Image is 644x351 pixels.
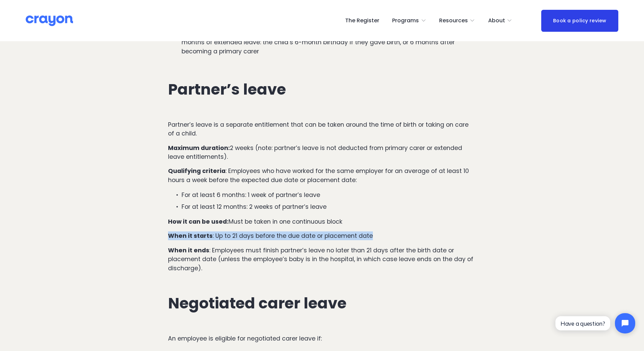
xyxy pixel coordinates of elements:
[541,10,618,32] a: Book a policy review
[168,334,476,343] p: An employee is eligible for negotiated carer leave if:
[168,231,476,240] p: : Up to 21 days before the due date or placement date
[182,29,476,56] p: If one parent only qualifies for 6 months of extended leave and the other parent is not eligible ...
[168,81,476,98] h2: Partner’s leave
[488,16,505,26] span: About
[439,16,468,26] span: Resources
[168,167,225,175] strong: Qualifying criteria
[168,144,476,161] p: 2 weeks (note: partner’s leave is not deducted from primary carer or extended leave entitlements).
[345,15,379,26] a: The Register
[168,246,209,254] strong: When it ends
[392,16,419,26] span: Programs
[168,232,213,240] strong: When it starts
[168,295,476,312] h2: Negotiated carer leave
[182,191,476,199] p: For at least 6 months: 1 week of partner’s leave
[168,217,476,226] p: Must be taken in one continuous block
[168,144,230,152] strong: Maximum duration:
[550,307,641,339] iframe: Tidio Chat
[488,15,512,26] a: folder dropdown
[182,202,476,211] p: For at least 12 months: 2 weeks of partner’s leave
[392,15,426,26] a: folder dropdown
[168,246,476,273] p: : Employees must finish partner’s leave no later than 21 days after the birth date or placement d...
[439,15,475,26] a: folder dropdown
[168,167,476,184] p: : Employees who have worked for the same employer for an average of at least 10 hours a week befo...
[168,120,476,138] p: Partner’s leave is a separate entitlement that can be taken around the time of birth or taking on...
[26,15,73,27] img: Crayon
[168,218,229,226] strong: How it can be used:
